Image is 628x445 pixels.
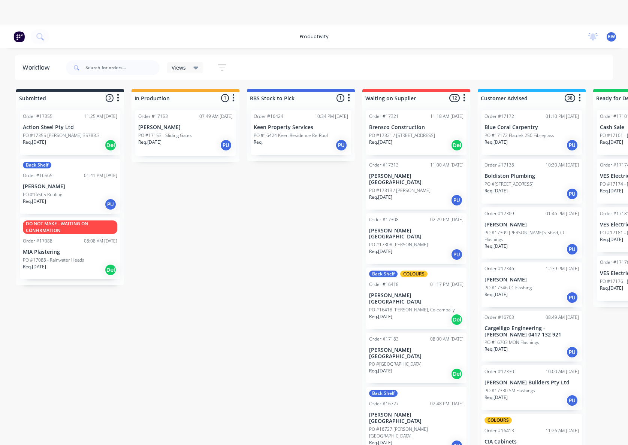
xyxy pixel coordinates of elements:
div: 08:00 AM [DATE] [430,336,464,342]
div: PU [335,139,347,151]
p: Req. [DATE] [600,285,623,292]
p: Cargelligo Engineering - [PERSON_NAME] 0417 132 921 [484,325,579,338]
div: Order #1732111:18 AM [DATE]Brensco ConstructionPO #17321 / [STREET_ADDRESS]Req.[DATE]Del [366,110,467,155]
div: Order #1717201:10 PM [DATE]Blue Coral CarpentryPO #17172 Flatdek 250 FibreglassReq.[DATE]PU [481,110,582,155]
p: Req. [DATE] [484,188,508,194]
p: PO #17309 [PERSON_NAME]'s Shed, CC Flashings [484,229,579,243]
p: Req. [DATE] [369,368,392,374]
p: [PERSON_NAME] [138,124,233,131]
div: Order #1670308:49 AM [DATE]Cargelligo Engineering - [PERSON_NAME] 0417 132 921PO #16703 MON Flash... [481,311,582,362]
div: Order #1718308:00 AM [DATE][PERSON_NAME][GEOGRAPHIC_DATA]PO #[GEOGRAPHIC_DATA]Req.[DATE]Del [366,333,467,384]
p: PO #16565 Roofing [23,191,62,198]
p: [PERSON_NAME][GEOGRAPHIC_DATA] [369,228,464,240]
div: Order #16703 [484,314,514,321]
p: [PERSON_NAME][GEOGRAPHIC_DATA] [369,173,464,186]
div: Order #17346 [484,265,514,272]
div: Order #17088 [23,238,52,244]
div: 08:49 AM [DATE] [546,314,579,321]
p: [PERSON_NAME][GEOGRAPHIC_DATA] [369,292,464,305]
div: Order #1735511:25 AM [DATE]Action Steel Pty LtdPO #17355 [PERSON_NAME] 35783.3Req.[DATE]Del [20,110,120,155]
div: Del [105,264,117,276]
div: Del [105,139,117,151]
div: COLOURS [484,417,512,424]
p: Keen Property Services [254,124,348,131]
div: Back Shelf [369,390,398,397]
div: DO NOT MAKE - WAITING ON CONFIRMATIONOrder #1708808:08 AM [DATE]MIA PlasteringPO #17088 - Rainwat... [20,217,120,279]
p: Req. [DATE] [600,188,623,194]
p: PO #[STREET_ADDRESS] [484,181,534,188]
p: Req. [254,139,263,146]
div: Order #17183 [369,336,399,342]
div: 01:41 PM [DATE] [84,172,117,179]
div: 11:25 AM [DATE] [84,113,117,120]
div: Order #16727 [369,400,399,407]
div: Order #17308 [369,216,399,223]
p: Req. [DATE] [23,139,46,146]
p: PO #16418 [PERSON_NAME], Coleambally [369,307,455,313]
div: Order #17355 [23,113,52,120]
p: PO #17172 Flatdek 250 Fibreglass [484,132,554,139]
span: Views [172,64,186,71]
div: 02:48 PM [DATE] [430,400,464,407]
p: CIA Cabinets [484,439,579,445]
div: PU [566,243,578,255]
p: PO #17153 - Sliding Gates [138,132,192,139]
img: Factory [13,31,25,42]
p: PO #17088 - Rainwater Heads [23,257,84,263]
div: Order #1715307:49 AM [DATE][PERSON_NAME]PO #17153 - Sliding GatesReq.[DATE]PU [135,110,236,156]
p: [PERSON_NAME] [484,222,579,228]
div: Del [451,139,463,151]
div: Order #1642410:34 PM [DATE]Keen Property ServicesPO #16424 Keen Residence Re-RoofReq.PU [251,110,351,155]
div: PU [105,198,117,210]
p: Req. [DATE] [23,263,46,270]
div: Order #17321 [369,113,399,120]
p: PO #16727 [PERSON_NAME][GEOGRAPHIC_DATA] [369,426,464,439]
p: Req. [DATE] [484,291,508,298]
div: Order #1731311:00 AM [DATE][PERSON_NAME][GEOGRAPHIC_DATA]PO #17313 / [PERSON_NAME]Req.[DATE]PU [366,159,467,210]
p: PO #17313 / [PERSON_NAME] [369,187,431,194]
p: PO #17355 [PERSON_NAME] 35783.3 [23,132,100,139]
div: productivity [296,31,332,42]
p: Blue Coral Carpentry [484,124,579,131]
div: Back ShelfOrder #1656501:41 PM [DATE][PERSON_NAME]PO #16565 RoofingReq.[DATE]PU [20,159,120,214]
div: COLOURS [400,271,428,277]
p: Req. [DATE] [600,236,623,243]
p: Req. [DATE] [484,394,508,401]
div: PU [566,188,578,200]
div: PU [451,194,463,206]
div: Order #17313 [369,162,399,168]
div: Back Shelf [23,162,51,168]
div: Order #1733010:00 AM [DATE][PERSON_NAME] Builders Pty LtdPO #17330 SM FlashingsReq.[DATE]PU [481,365,582,410]
span: RW [608,33,615,40]
div: Order #1713810:30 AM [DATE]Boldiston PlumbingPO #[STREET_ADDRESS]Req.[DATE]PU [481,159,582,204]
p: Boldiston Plumbing [484,173,579,179]
p: Req. [DATE] [138,139,161,146]
p: PO #17308 [PERSON_NAME] [369,241,428,248]
p: [PERSON_NAME][GEOGRAPHIC_DATA] [369,347,464,360]
p: [PERSON_NAME] [484,277,579,283]
div: Del [451,368,463,380]
p: Req. [DATE] [369,248,392,255]
div: PU [566,346,578,358]
div: Order #16413 [484,427,514,434]
div: Order #16565 [23,172,52,179]
div: 10:30 AM [DATE] [546,162,579,168]
div: 11:26 AM [DATE] [546,427,579,434]
p: Req. [DATE] [23,198,46,205]
div: Order #17172 [484,113,514,120]
div: 08:08 AM [DATE] [84,238,117,244]
div: 12:39 PM [DATE] [546,265,579,272]
div: PU [451,249,463,260]
div: Order #17153 [138,113,168,120]
p: Req. [DATE] [484,243,508,250]
p: Req. [DATE] [369,194,392,201]
p: PO #[GEOGRAPHIC_DATA] [369,361,422,368]
div: DO NOT MAKE - WAITING ON CONFIRMATION [23,220,117,234]
p: Action Steel Pty Ltd [23,124,117,131]
div: Order #17138 [484,162,514,168]
iframe: Intercom live chat [603,420,621,438]
div: PU [566,292,578,304]
p: PO #16703 MON Flashings [484,339,539,346]
div: Order #16418 [369,281,399,288]
div: Order #17330 [484,368,514,375]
